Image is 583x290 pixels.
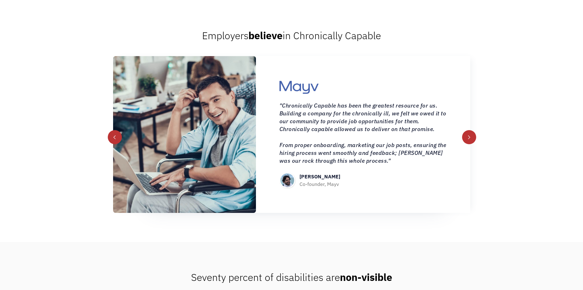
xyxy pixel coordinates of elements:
div: Co-founder, Mayv [299,180,340,188]
a: open lightbox [175,131,194,138]
blockquote: "Chronically Capable has been the greatest resource for us. Building a company for the chronicall... [279,102,447,165]
strong: [PERSON_NAME] [299,173,340,180]
strong: believe [248,29,283,42]
div: previous slide [108,130,122,144]
div: carousel [113,56,470,213]
div: 2 of 4 [113,56,470,213]
strong: non-visible [340,271,392,284]
span: Seventy percent of disabilities are [191,271,392,284]
div: next slide [462,130,476,144]
span: Employers in Chronically Capable [202,29,381,42]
